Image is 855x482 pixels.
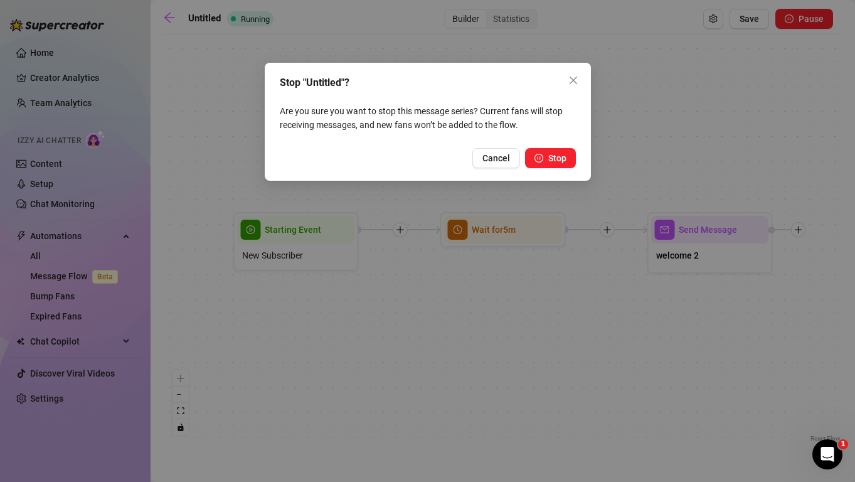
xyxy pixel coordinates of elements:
[563,75,583,85] span: Close
[280,104,576,132] p: Are you sure you want to stop this message series? Current fans will stop receiving messages, and...
[280,75,576,90] div: Stop "Untitled"?
[525,148,576,168] button: Stop
[812,439,842,469] iframe: Intercom live chat
[534,154,543,163] span: pause-circle
[568,75,578,85] span: close
[482,153,510,163] span: Cancel
[548,153,566,163] span: Stop
[472,148,520,168] button: Cancel
[563,70,583,90] button: Close
[838,439,848,449] span: 1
